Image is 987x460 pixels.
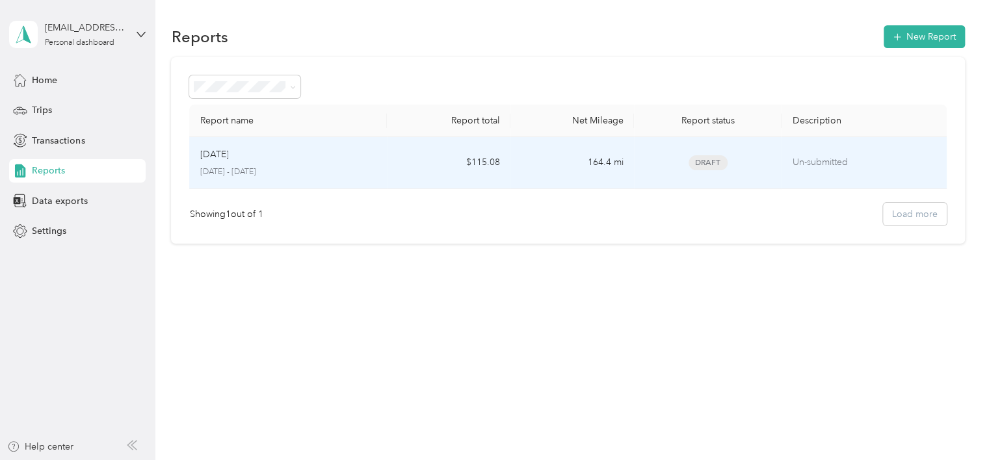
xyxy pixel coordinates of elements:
span: Home [32,73,57,87]
span: Data exports [32,194,87,208]
p: [DATE] [200,147,228,162]
th: Net Mileage [510,105,634,137]
p: [DATE] - [DATE] [200,166,376,178]
button: New Report [884,25,965,48]
h1: Reports [171,30,228,44]
div: Personal dashboard [45,39,114,47]
span: Reports [32,164,65,177]
button: Help center [7,440,73,454]
th: Report total [387,105,510,137]
th: Description [782,105,946,137]
span: Transactions [32,134,85,147]
div: Showing 1 out of 1 [189,207,263,221]
span: Trips [32,103,52,117]
iframe: Everlance-gr Chat Button Frame [914,387,987,460]
div: [EMAIL_ADDRESS][DOMAIN_NAME] [45,21,126,34]
span: Draft [689,155,728,170]
td: $115.08 [387,137,510,189]
th: Report name [189,105,387,137]
div: Report status [644,115,772,126]
p: Un-submitted [792,155,936,170]
span: Settings [32,224,66,238]
td: 164.4 mi [510,137,634,189]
